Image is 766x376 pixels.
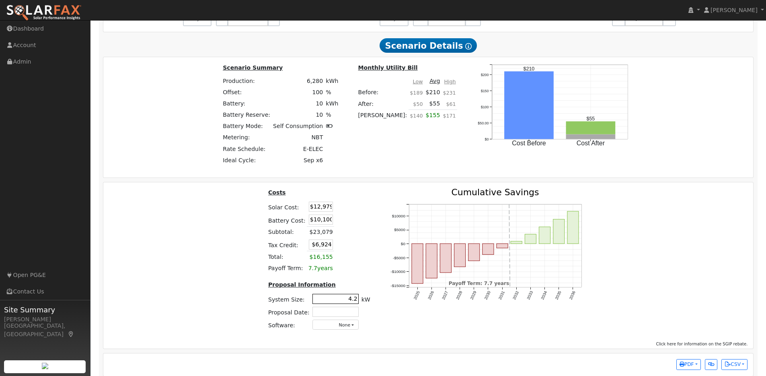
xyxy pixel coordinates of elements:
rect: onclick="" [539,227,550,244]
u: Avg [429,78,440,84]
td: kW [360,292,372,305]
rect: onclick="" [426,244,437,278]
td: Metering: [222,132,272,143]
text: 2034 [540,290,548,300]
i: Show Help [465,43,472,50]
div: [GEOGRAPHIC_DATA], [GEOGRAPHIC_DATA] [4,322,86,339]
rect: onclick="" [566,122,616,134]
u: High [444,79,456,85]
text: $10000 [392,213,405,218]
text: 2028 [455,290,463,300]
td: NBT [272,132,324,143]
text: Cumulative Savings [451,187,539,197]
td: 10 [272,98,324,109]
div: [PERSON_NAME] [4,315,86,324]
text: 2032 [512,290,520,300]
text: $55 [587,116,595,122]
rect: onclick="" [525,234,536,244]
u: Costs [268,189,286,196]
td: kWh [324,75,340,87]
td: Subtotal: [267,226,307,238]
td: Proposal Date: [267,306,311,318]
td: $189 [409,87,424,98]
td: Before: [357,87,409,98]
span: PDF [680,362,694,367]
text: 2031 [498,290,506,300]
text: $0 [400,242,405,246]
u: Low [413,79,423,85]
rect: onclick="" [483,244,494,254]
text: $100 [481,105,489,109]
td: kWh [324,98,340,109]
span: Click here for information on the SGIP rebate. [656,342,748,346]
span: Site Summary [4,304,86,315]
button: CSV [721,359,748,370]
text: 2033 [526,290,534,300]
span: Sep x6 [304,157,323,163]
text: -$15000 [390,283,405,288]
td: Battery Reserve: [222,109,272,121]
text: $5000 [394,227,405,232]
u: Scenario Summary [223,64,283,71]
td: % [324,87,340,98]
td: 6,280 [272,75,324,87]
td: 100 [272,87,324,98]
text: $50.00 [478,121,489,125]
text: 2026 [427,290,435,300]
rect: onclick="" [511,241,522,244]
text: 2036 [569,290,577,300]
td: $61 [442,98,457,110]
rect: onclick="" [440,244,451,273]
text: -$5000 [392,255,405,260]
u: Proposal Information [268,281,336,288]
text: Cost Before [512,140,546,147]
td: $16,155 [307,251,334,263]
td: 10 [272,109,324,121]
td: Solar Cost: [267,200,307,213]
td: Ideal Cycle: [222,155,272,166]
text: $200 [481,73,489,77]
td: [PERSON_NAME]: [357,109,409,126]
span: Scenario Details [380,38,477,53]
rect: onclick="" [412,244,423,283]
text: 2027 [441,290,449,300]
span: 7.7 [308,265,317,271]
td: Total: [267,251,307,263]
td: $155 [424,109,442,126]
td: $23,079 [307,226,334,238]
td: Self Consumption [272,121,324,132]
text: 2029 [469,290,477,300]
td: E-ELEC [272,143,324,155]
text: Payoff Term: 7.7 years [449,281,509,286]
button: Generate Report Link [705,359,717,370]
rect: onclick="" [553,219,565,244]
td: Payoff Term: [267,262,307,274]
span: [PERSON_NAME] [711,7,758,13]
rect: onclick="" [566,134,616,139]
td: Battery: [222,98,272,109]
img: SolarFax [6,4,82,21]
td: Production: [222,75,272,87]
text: $210 [524,66,535,72]
td: % [324,109,340,121]
button: None [312,320,359,330]
rect: onclick="" [454,244,465,267]
td: Tax Credit: [267,238,307,251]
td: Software: [267,318,311,331]
rect: onclick="" [567,211,579,244]
td: $210 [424,87,442,98]
rect: onclick="" [505,72,554,139]
button: PDF [676,359,701,370]
rect: onclick="" [468,244,480,261]
text: $0 [485,137,489,141]
td: Offset: [222,87,272,98]
text: 2025 [413,290,421,300]
td: $140 [409,109,424,126]
td: $231 [442,87,457,98]
td: $55 [424,98,442,110]
td: Battery Mode: [222,121,272,132]
a: Map [68,331,75,337]
td: $171 [442,109,457,126]
text: 2035 [554,290,563,300]
td: $50 [409,98,424,110]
